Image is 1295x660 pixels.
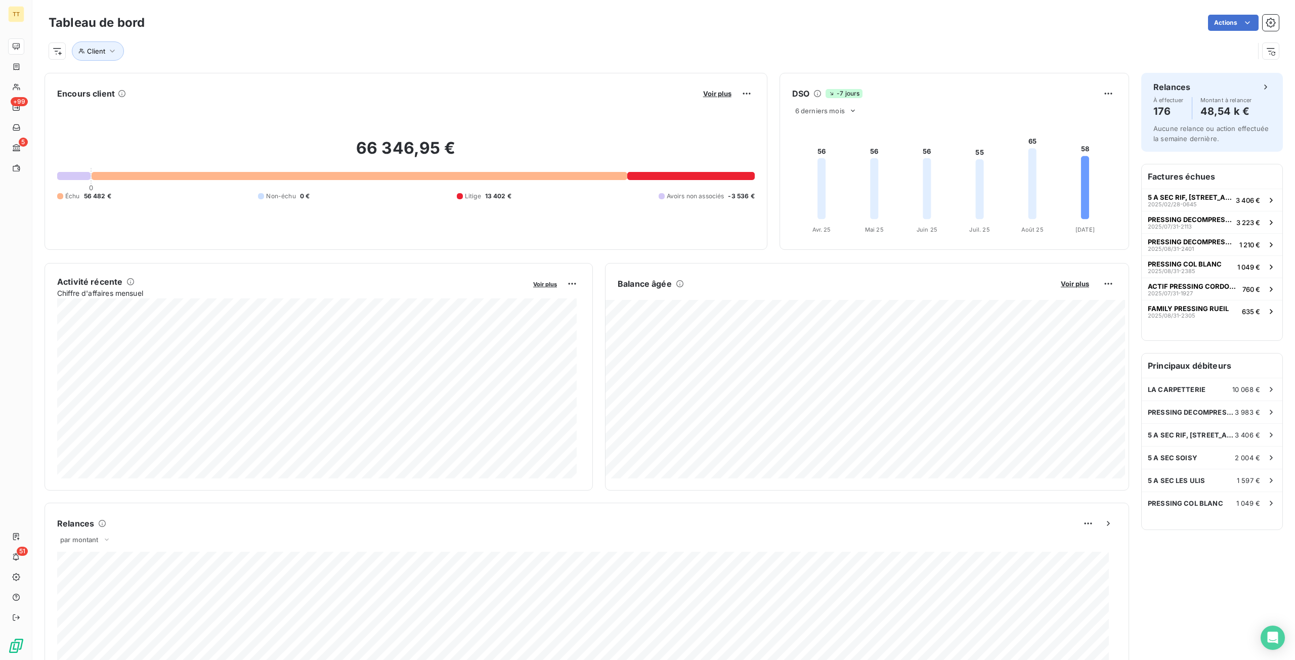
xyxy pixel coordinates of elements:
button: Voir plus [700,89,735,98]
span: +99 [11,97,28,106]
h6: Relances [57,517,94,530]
span: 6 derniers mois [795,107,845,115]
h4: 48,54 k € [1200,103,1252,119]
span: Client [87,47,105,55]
button: Voir plus [1058,279,1092,288]
h2: 66 346,95 € [57,138,755,168]
span: 2025/07/31-2113 [1148,224,1192,230]
span: 2025/08/31-2401 [1148,246,1194,252]
span: PRESSING DECOMPRESSING [1148,215,1232,224]
tspan: Juil. 25 [969,226,989,233]
span: 1 597 € [1237,476,1260,485]
span: 5 A SEC RIF, [STREET_ADDRESS] [1148,431,1235,439]
span: 0 [89,184,93,192]
span: 1 049 € [1236,499,1260,507]
span: PRESSING DECOMPRESSING [1148,238,1235,246]
span: 0 € [300,192,310,201]
span: 2025/02/28-0645 [1148,201,1197,207]
span: 2025/08/31-2385 [1148,268,1195,274]
span: Voir plus [533,281,557,288]
h6: Principaux débiteurs [1142,354,1282,378]
span: 5 A SEC LES ULIS [1148,476,1205,485]
button: PRESSING DECOMPRESSING2025/07/31-21133 223 € [1142,211,1282,233]
span: Voir plus [1061,280,1089,288]
span: 2025/08/31-2305 [1148,313,1195,319]
tspan: Mai 25 [865,226,883,233]
div: TT [8,6,24,22]
h6: Factures échues [1142,164,1282,189]
button: ACTIF PRESSING CORDONNERIE2025/07/31-1927760 € [1142,278,1282,300]
span: 13 402 € [485,192,511,201]
button: Voir plus [530,279,560,288]
tspan: [DATE] [1075,226,1095,233]
span: Voir plus [703,90,731,98]
span: 56 482 € [84,192,111,201]
span: 3 223 € [1236,218,1260,227]
span: ACTIF PRESSING CORDONNERIE [1148,282,1238,290]
span: Montant à relancer [1200,97,1252,103]
span: LA CARPETTERIE [1148,385,1205,393]
span: 5 A SEC SOISY [1148,454,1197,462]
span: 2 004 € [1235,454,1260,462]
button: PRESSING COL BLANC2025/08/31-23851 049 € [1142,255,1282,278]
span: Avoirs non associés [667,192,724,201]
span: Litige [465,192,481,201]
span: 635 € [1242,307,1260,316]
h6: Activité récente [57,276,122,288]
span: 10 068 € [1232,385,1260,393]
span: 3 406 € [1235,431,1260,439]
span: -7 jours [826,89,862,98]
div: Open Intercom Messenger [1261,626,1285,650]
span: 760 € [1242,285,1260,293]
h6: Encours client [57,87,115,100]
button: Actions [1208,15,1259,31]
button: FAMILY PRESSING RUEIL2025/08/31-2305635 € [1142,300,1282,322]
button: PRESSING DECOMPRESSING2025/08/31-24011 210 € [1142,233,1282,255]
h6: Relances [1153,81,1190,93]
tspan: Août 25 [1021,226,1043,233]
span: 2025/07/31-1927 [1148,290,1193,296]
button: 5 A SEC RIF, [STREET_ADDRESS]2025/02/28-06453 406 € [1142,189,1282,211]
span: Non-échu [266,192,295,201]
span: par montant [60,536,99,544]
span: PRESSING COL BLANC [1148,260,1222,268]
h6: DSO [792,87,809,100]
span: Aucune relance ou action effectuée la semaine dernière. [1153,124,1269,143]
tspan: Avr. 25 [812,226,831,233]
span: 1 210 € [1239,241,1260,249]
span: 51 [17,547,28,556]
span: Chiffre d'affaires mensuel [57,288,526,298]
span: PRESSING DECOMPRESSING [1148,408,1235,416]
span: 1 049 € [1237,263,1260,271]
span: -3 536 € [728,192,754,201]
img: Logo LeanPay [8,638,24,654]
button: Client [72,41,124,61]
span: À effectuer [1153,97,1184,103]
span: Échu [65,192,80,201]
h6: Balance âgée [618,278,672,290]
span: 3 983 € [1235,408,1260,416]
span: 5 [19,138,28,147]
span: 3 406 € [1236,196,1260,204]
h3: Tableau de bord [49,14,145,32]
span: PRESSING COL BLANC [1148,499,1223,507]
h4: 176 [1153,103,1184,119]
span: FAMILY PRESSING RUEIL [1148,304,1229,313]
tspan: Juin 25 [917,226,937,233]
span: 5 A SEC RIF, [STREET_ADDRESS] [1148,193,1232,201]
